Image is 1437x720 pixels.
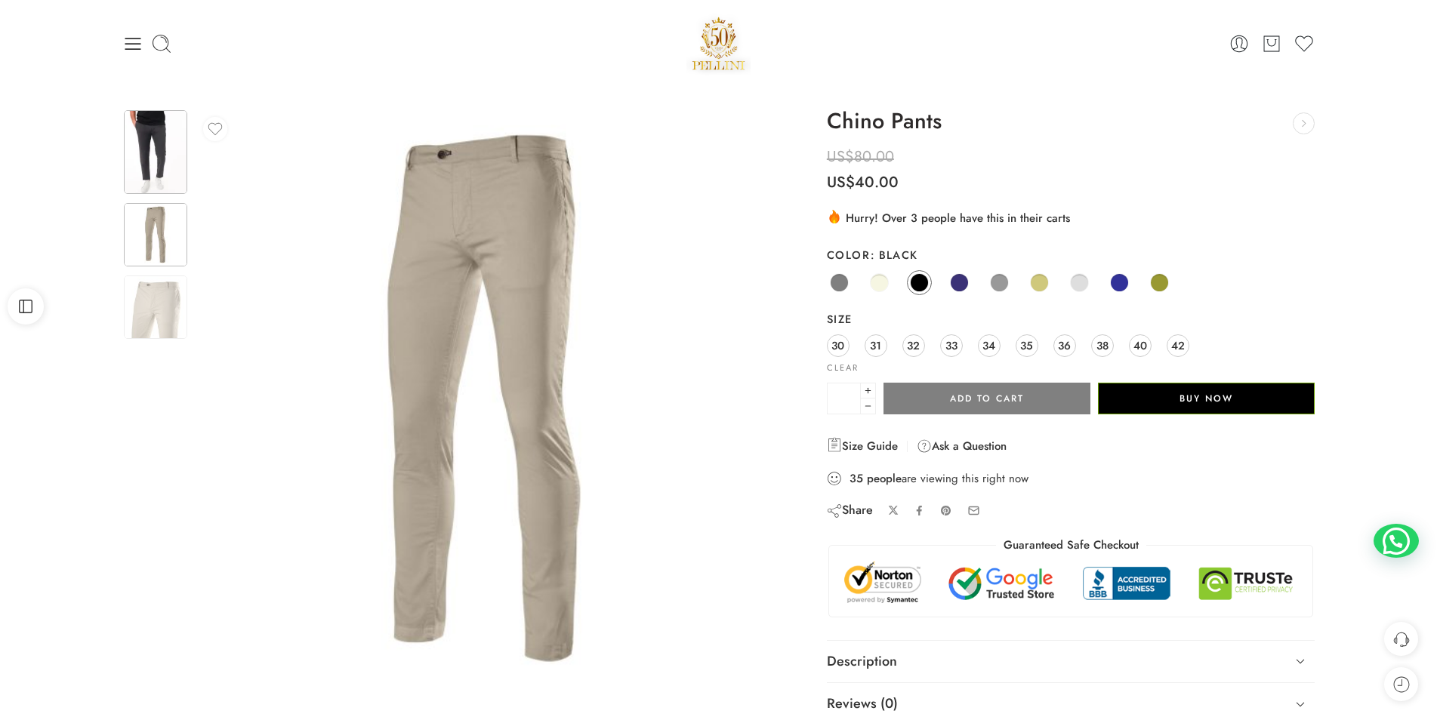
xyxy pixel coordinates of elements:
a: Ask a Question [917,437,1007,455]
a: 32 [902,334,925,357]
img: Chino-Pants-jpg-1.webp [124,203,187,266]
bdi: 80.00 [827,146,894,168]
input: Product quantity [827,383,861,414]
div: Share [827,502,873,518]
button: Buy Now [1098,383,1315,414]
span: 33 [945,335,957,355]
span: 31 [870,335,881,355]
a: Description [827,641,1315,683]
a: 30 [827,334,850,357]
a: 36 [1053,334,1076,357]
a: 33 [940,334,963,357]
a: Clear options [827,364,859,372]
h1: Chino Pants [827,109,1315,134]
a: 31 [865,334,887,357]
a: 34 [978,334,1001,357]
span: US$ [827,171,855,193]
span: 30 [831,335,844,355]
a: Size Guide [827,437,898,455]
span: 36 [1058,335,1071,355]
label: Size [827,312,1315,327]
div: Hurry! Over 3 people have this in their carts [827,208,1315,226]
span: 34 [982,335,995,355]
strong: 35 [850,471,863,486]
img: Trust [840,561,1302,605]
bdi: 40.00 [827,171,899,193]
a: 38 [1091,334,1114,357]
span: US$ [827,146,854,168]
img: Chino-Pants-jpg-1.webp [124,110,187,194]
img: product-pa-vm-alaska-bge-image-1-637547638646804007-1.jpg [196,109,774,688]
span: 42 [1171,335,1185,355]
label: Color [827,248,1315,263]
a: Login / Register [1229,33,1250,54]
legend: Guaranteed Safe Checkout [996,537,1146,553]
span: Black [870,247,918,263]
a: 35 [1016,334,1038,357]
strong: people [867,471,902,486]
a: Pellini - [686,11,751,75]
a: Cart [1261,33,1282,54]
span: 35 [1020,335,1033,355]
span: 32 [907,335,920,355]
a: Wishlist [1294,33,1315,54]
span: 40 [1133,335,1147,355]
img: Chino-Pants-jpg-1.webp [124,275,187,339]
div: are viewing this right now [827,470,1315,487]
span: 38 [1096,335,1109,355]
a: Share on Facebook [914,505,925,516]
a: 42 [1167,334,1189,357]
button: Add to cart [883,383,1090,414]
a: 40 [1129,334,1152,357]
img: Pellini [686,11,751,75]
a: Pin on Pinterest [940,505,952,517]
a: Email to your friends [967,504,980,517]
a: Share on X [888,505,899,516]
